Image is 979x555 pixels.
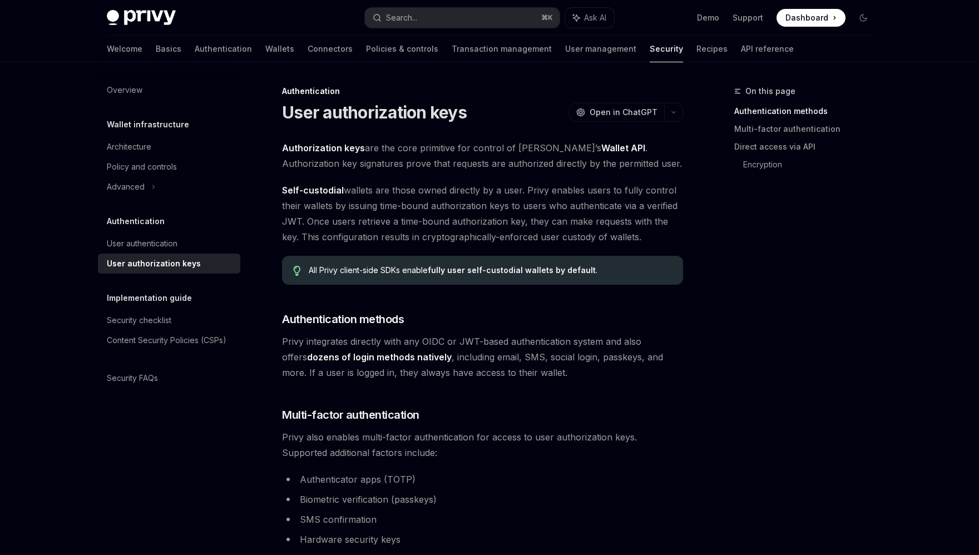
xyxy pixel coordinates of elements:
[107,160,177,174] div: Policy and controls
[107,83,142,97] div: Overview
[650,36,683,62] a: Security
[452,36,552,62] a: Transaction management
[98,254,240,274] a: User authorization keys
[156,36,181,62] a: Basics
[365,8,560,28] button: Search...⌘K
[107,237,177,250] div: User authentication
[98,368,240,388] a: Security FAQs
[107,36,142,62] a: Welcome
[107,291,192,305] h5: Implementation guide
[428,265,596,275] strong: fully user self-custodial wallets by default
[734,120,881,138] a: Multi-factor authentication
[107,257,201,270] div: User authorization keys
[308,36,353,62] a: Connectors
[282,334,683,380] span: Privy integrates directly with any OIDC or JWT-based authentication system and also offers , incl...
[590,107,657,118] span: Open in ChatGPT
[741,36,794,62] a: API reference
[696,36,728,62] a: Recipes
[697,12,719,23] a: Demo
[282,407,419,423] span: Multi-factor authentication
[107,334,226,347] div: Content Security Policies (CSPs)
[541,13,553,22] span: ⌘ K
[282,102,467,122] h1: User authorization keys
[282,512,683,527] li: SMS confirmation
[107,371,158,385] div: Security FAQs
[107,140,151,153] div: Architecture
[282,472,683,487] li: Authenticator apps (TOTP)
[601,142,645,154] a: Wallet API
[854,9,872,27] button: Toggle dark mode
[307,351,452,363] a: dozens of login methods natively
[309,265,672,276] div: All Privy client-side SDKs enable .
[565,8,614,28] button: Ask AI
[282,185,344,196] strong: Self-custodial
[107,314,171,327] div: Security checklist
[282,142,365,154] a: Authorization keys
[107,118,189,131] h5: Wallet infrastructure
[366,36,438,62] a: Policies & controls
[569,103,664,122] button: Open in ChatGPT
[98,310,240,330] a: Security checklist
[745,85,795,98] span: On this page
[98,234,240,254] a: User authentication
[107,215,165,228] h5: Authentication
[565,36,636,62] a: User management
[98,330,240,350] a: Content Security Policies (CSPs)
[282,492,683,507] li: Biometric verification (passkeys)
[98,137,240,157] a: Architecture
[282,429,683,460] span: Privy also enables multi-factor authentication for access to user authorization keys. Supported a...
[734,138,881,156] a: Direct access via API
[584,12,606,23] span: Ask AI
[777,9,845,27] a: Dashboard
[98,80,240,100] a: Overview
[265,36,294,62] a: Wallets
[293,266,301,276] svg: Tip
[733,12,763,23] a: Support
[734,102,881,120] a: Authentication methods
[282,86,683,97] div: Authentication
[107,180,145,194] div: Advanced
[282,532,683,547] li: Hardware security keys
[282,182,683,245] span: wallets are those owned directly by a user. Privy enables users to fully control their wallets by...
[743,156,881,174] a: Encryption
[282,311,404,327] span: Authentication methods
[386,11,417,24] div: Search...
[282,140,683,171] span: are the core primitive for control of [PERSON_NAME]’s . Authorization key signatures prove that r...
[98,157,240,177] a: Policy and controls
[785,12,828,23] span: Dashboard
[107,10,176,26] img: dark logo
[195,36,252,62] a: Authentication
